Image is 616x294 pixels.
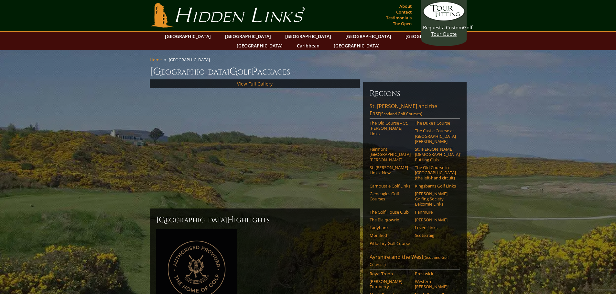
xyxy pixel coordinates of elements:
[156,215,353,225] h2: [GEOGRAPHIC_DATA] ighlights
[150,57,162,63] a: Home
[370,165,411,176] a: St. [PERSON_NAME] Links–New
[370,209,411,215] a: The Golf House Club
[370,147,411,162] a: Fairmont [GEOGRAPHIC_DATA][PERSON_NAME]
[394,7,413,16] a: Contact
[370,88,460,99] h6: Regions
[384,13,413,22] a: Testimonials
[150,65,467,78] h1: [GEOGRAPHIC_DATA] olf ackages
[370,233,411,238] a: Monifieth
[370,183,411,188] a: Carnoustie Golf Links
[229,65,237,78] span: G
[227,215,234,225] span: H
[415,217,456,222] a: [PERSON_NAME]
[370,225,411,230] a: Ladybank
[169,57,212,63] li: [GEOGRAPHIC_DATA]
[330,41,383,50] a: [GEOGRAPHIC_DATA]
[222,32,274,41] a: [GEOGRAPHIC_DATA]
[415,120,456,126] a: The Duke’s Course
[415,128,456,144] a: The Castle Course at [GEOGRAPHIC_DATA][PERSON_NAME]
[370,103,460,119] a: St. [PERSON_NAME] and the East(Scotland Golf Courses)
[415,165,456,181] a: The Old Course in [GEOGRAPHIC_DATA] (the left-hand circuit)
[370,217,411,222] a: The Blairgowrie
[402,32,455,41] a: [GEOGRAPHIC_DATA]
[415,279,456,289] a: Western [PERSON_NAME]
[415,209,456,215] a: Panmure
[237,81,273,87] a: View Full Gallery
[415,233,456,238] a: Scotscraig
[423,24,463,31] span: Request a Custom
[370,120,411,136] a: The Old Course – St. [PERSON_NAME] Links
[370,241,411,246] a: Pitlochry Golf Course
[398,2,413,11] a: About
[282,32,334,41] a: [GEOGRAPHIC_DATA]
[415,147,456,162] a: St. [PERSON_NAME] [DEMOGRAPHIC_DATA]’ Putting Club
[415,191,456,207] a: [PERSON_NAME] Golfing Society Balcomie Links
[251,65,257,78] span: P
[415,225,456,230] a: Leven Links
[233,41,286,50] a: [GEOGRAPHIC_DATA]
[162,32,214,41] a: [GEOGRAPHIC_DATA]
[423,2,465,37] a: Request a CustomGolf Tour Quote
[342,32,394,41] a: [GEOGRAPHIC_DATA]
[370,279,411,289] a: [PERSON_NAME] Turnberry
[415,183,456,188] a: Kingsbarns Golf Links
[415,271,456,276] a: Prestwick
[294,41,323,50] a: Caribbean
[370,253,460,269] a: Ayrshire and the West(Scotland Golf Courses)
[391,19,413,28] a: The Open
[370,255,449,267] span: (Scotland Golf Courses)
[370,191,411,202] a: Gleneagles Golf Courses
[380,111,422,117] span: (Scotland Golf Courses)
[370,271,411,276] a: Royal Troon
